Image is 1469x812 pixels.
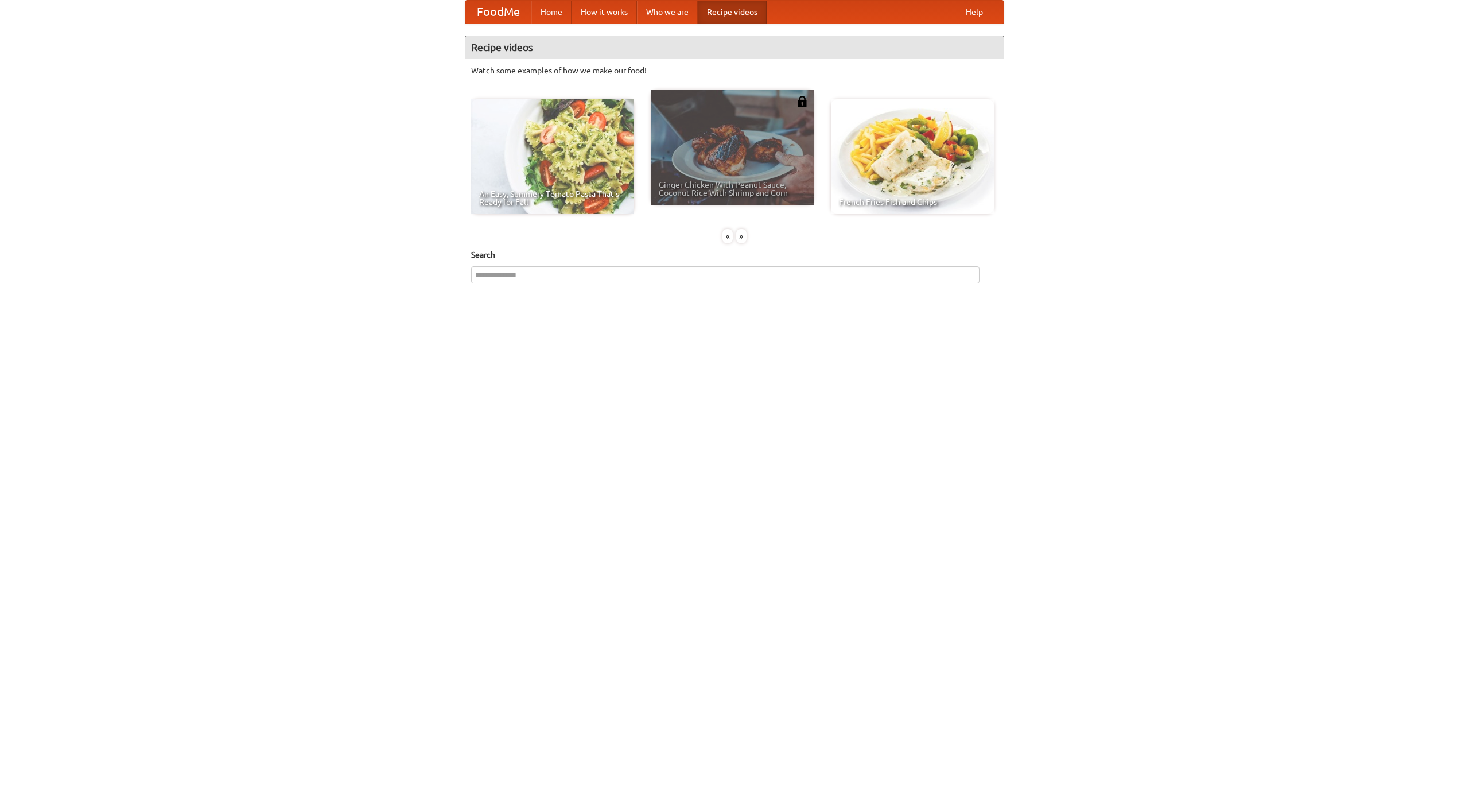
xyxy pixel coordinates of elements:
[957,1,992,24] a: Help
[471,65,998,76] p: Watch some examples of how we make our food!
[698,1,767,24] a: Recipe videos
[465,36,1004,59] h4: Recipe videos
[465,1,531,24] a: FoodMe
[722,229,733,243] div: «
[471,99,634,214] a: An Easy, Summery Tomato Pasta That's Ready for Fall
[471,249,998,261] h5: Search
[531,1,572,24] a: Home
[831,99,994,214] a: French Fries Fish and Chips
[839,198,986,206] span: French Fries Fish and Chips
[572,1,637,24] a: How it works
[479,190,626,206] span: An Easy, Summery Tomato Pasta That's Ready for Fall
[637,1,698,24] a: Who we are
[796,96,808,107] img: 483408.png
[736,229,747,243] div: »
